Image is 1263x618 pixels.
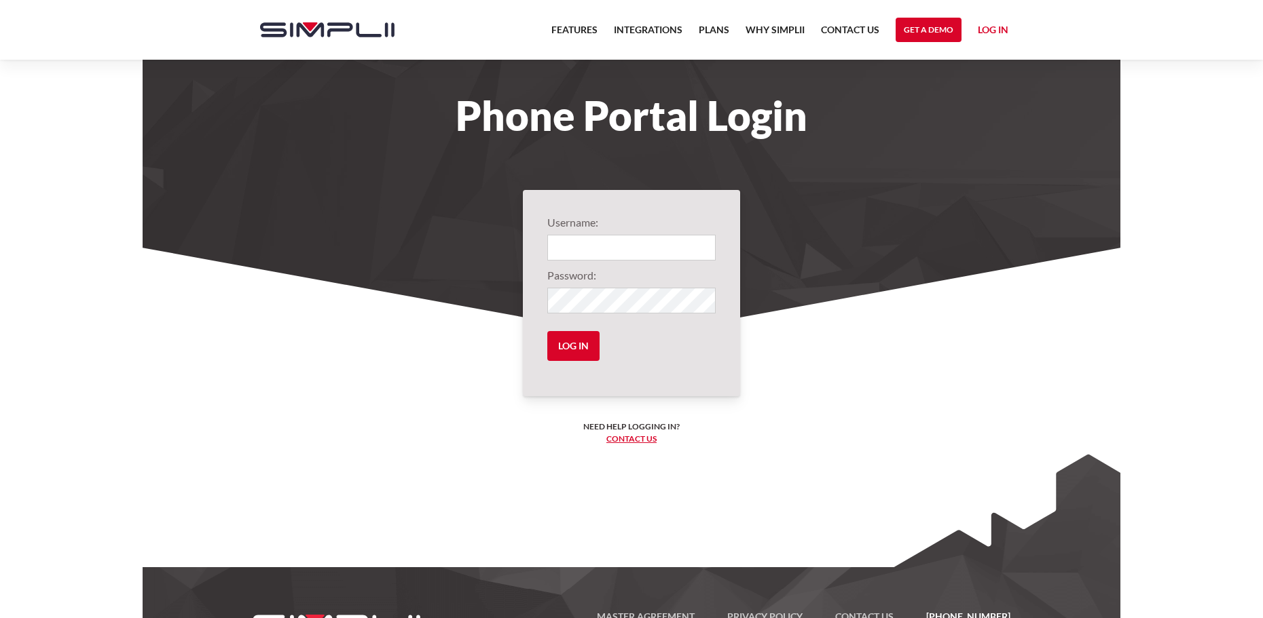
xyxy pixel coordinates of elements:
[606,433,657,444] a: Contact us
[551,22,598,46] a: Features
[746,22,805,46] a: Why Simplii
[583,421,680,445] h6: Need help logging in? ‍
[260,22,395,37] img: Simplii
[547,214,716,372] form: Login
[896,18,962,42] a: Get a Demo
[614,22,682,46] a: Integrations
[246,100,1017,130] h1: Phone Portal Login
[978,22,1008,42] a: Log in
[547,331,600,361] input: Log in
[547,267,716,284] label: Password:
[547,214,716,231] label: Username:
[699,22,729,46] a: Plans
[821,22,879,46] a: Contact US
